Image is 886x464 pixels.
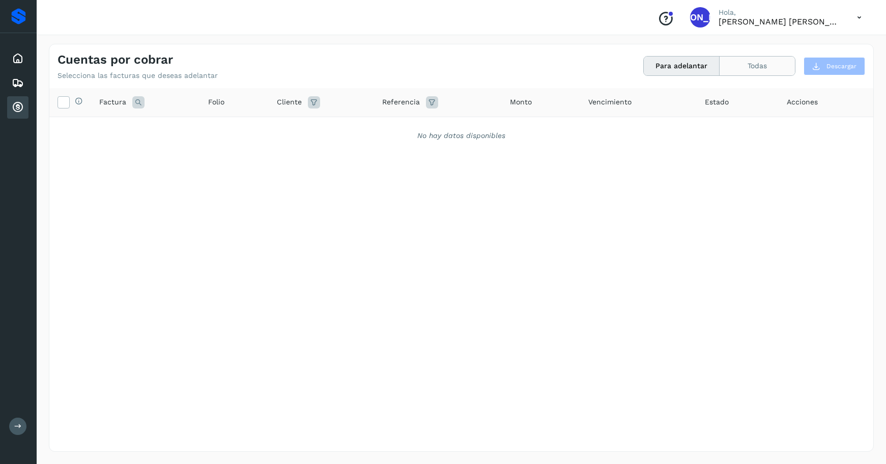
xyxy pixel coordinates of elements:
div: Inicio [7,47,28,70]
span: Cliente [277,97,302,107]
button: Descargar [804,57,865,75]
h4: Cuentas por cobrar [58,52,173,67]
span: Monto [510,97,532,107]
span: Folio [208,97,224,107]
span: Factura [99,97,126,107]
p: Jesus Alberto Altamirano Alvarez [719,17,841,26]
p: Hola, [719,8,841,17]
button: Todas [720,57,795,75]
p: Selecciona las facturas que deseas adelantar [58,71,218,80]
button: Para adelantar [644,57,720,75]
span: Vencimiento [588,97,632,107]
span: Estado [705,97,729,107]
span: Acciones [787,97,818,107]
div: No hay datos disponibles [63,130,860,141]
div: Embarques [7,72,28,94]
div: Cuentas por cobrar [7,96,28,119]
span: Referencia [382,97,420,107]
span: Descargar [826,62,856,71]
